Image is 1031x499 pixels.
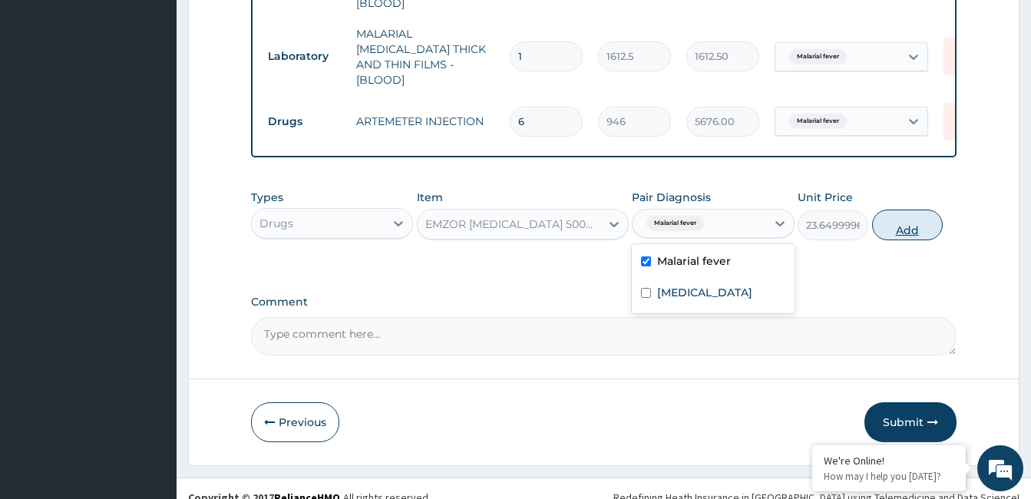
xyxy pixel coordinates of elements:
[657,253,731,269] label: Malarial fever
[251,296,957,309] label: Comment
[864,402,957,442] button: Submit
[252,8,289,45] div: Minimize live chat window
[789,49,847,64] span: Malarial fever
[28,77,62,115] img: d_794563401_company_1708531726252_794563401
[259,216,293,231] div: Drugs
[80,86,258,106] div: Chat with us now
[425,216,602,232] div: EMZOR [MEDICAL_DATA] 500MG
[8,335,292,388] textarea: Type your message and hit 'Enter'
[260,42,349,71] td: Laboratory
[646,216,704,231] span: Malarial fever
[251,402,339,442] button: Previous
[798,190,853,205] label: Unit Price
[789,114,847,129] span: Malarial fever
[872,210,943,240] button: Add
[349,18,502,95] td: MALARIAL [MEDICAL_DATA] THICK AND THIN FILMS - [BLOOD]
[260,107,349,136] td: Drugs
[417,190,443,205] label: Item
[824,470,954,483] p: How may I help you today?
[349,106,502,137] td: ARTEMETER INJECTION
[632,190,711,205] label: Pair Diagnosis
[657,285,752,300] label: [MEDICAL_DATA]
[824,454,954,468] div: We're Online!
[89,151,212,306] span: We're online!
[251,191,283,204] label: Types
